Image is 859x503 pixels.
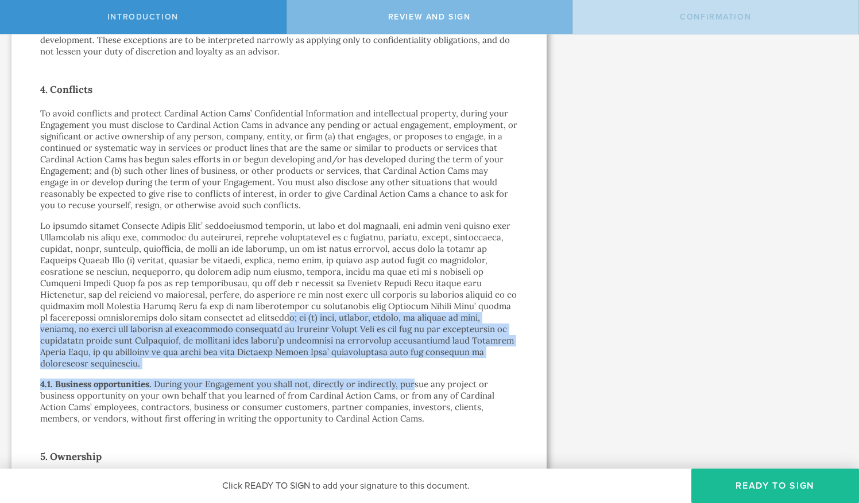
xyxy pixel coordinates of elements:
[680,12,751,22] span: Confirmation
[691,469,859,503] button: Ready to Sign
[40,108,518,211] p: To avoid conflicts and protect Cardinal Action Cams’ Confidential Information and intellectual pr...
[107,12,179,22] span: Introduction
[40,379,494,424] p: During your Engagement you shall not, directly or indirectly, pursue any project or business oppo...
[40,80,518,99] h2: 4. Conflicts
[40,447,518,466] h2: 5. Ownership
[40,379,152,389] h3: 4.1. Business opportunities.
[388,12,471,22] span: Review and Sign
[40,220,518,369] p: Lo ipsumdo sitamet Consecte Adipis Elit’ seddoeiusmod temporin, ut labo et dol magnaali, eni admi...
